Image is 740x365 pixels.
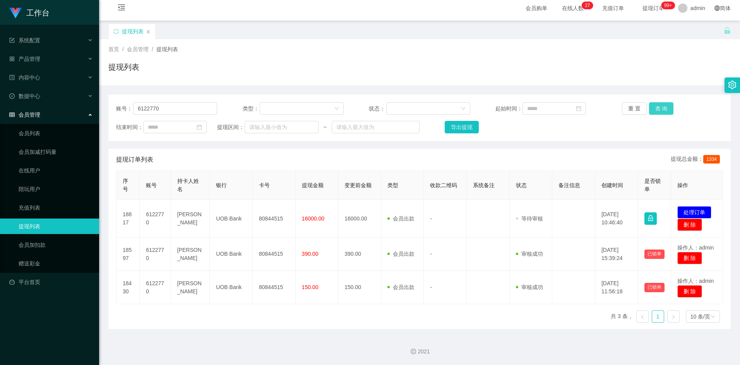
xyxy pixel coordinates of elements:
i: 图标: global [714,5,720,11]
span: 内容中心 [9,74,40,81]
button: 导出提现 [445,121,479,133]
span: 变更前金额 [344,182,372,188]
span: 会员出款 [387,251,415,257]
td: 18430 [116,271,140,304]
a: 图标: dashboard平台首页 [9,274,93,290]
a: 会员加减打码量 [19,144,93,160]
button: 删 除 [677,252,702,264]
sup: 1022 [661,2,675,9]
a: 提现列表 [19,219,93,234]
li: 下一页 [667,310,680,323]
div: 2021 [105,348,734,356]
i: 图标: appstore-o [9,56,15,62]
span: 类型： [243,105,260,113]
i: 图标: down [461,106,466,112]
li: 共 3 条， [611,310,633,323]
td: 80844515 [253,238,296,271]
span: 首页 [108,46,119,52]
sup: 27 [582,2,593,9]
td: 150.00 [338,271,381,304]
td: 390.00 [338,238,381,271]
span: 1334 [703,155,720,164]
button: 删 除 [677,219,702,231]
i: 图标: calendar [197,124,202,130]
a: 赠送彩金 [19,256,93,271]
span: 序号 [123,178,128,192]
td: 18817 [116,200,140,238]
input: 请输入 [133,102,217,115]
i: 图标: sync [113,29,119,34]
td: [PERSON_NAME] [171,271,210,304]
td: 80844515 [253,271,296,304]
input: 请输入最大值为 [332,121,420,133]
span: 卡号 [259,182,270,188]
span: 账号： [116,105,133,113]
td: 6122770 [140,200,171,238]
span: - [430,284,432,290]
a: 充值列表 [19,200,93,215]
span: 状态： [369,105,386,113]
div: 提现总金额： [671,155,723,164]
i: 图标: unlock [724,27,731,34]
span: 提现金额 [302,182,324,188]
a: 陪玩用户 [19,181,93,197]
span: 备注信息 [558,182,580,188]
td: UOB Bank [210,200,253,238]
span: / [122,46,124,52]
td: 6122770 [140,238,171,271]
td: [DATE] 11:56:18 [595,271,638,304]
span: - [430,251,432,257]
i: 图标: form [9,38,15,43]
span: 数据中心 [9,93,40,99]
td: UOB Bank [210,271,253,304]
span: 16000.00 [302,215,324,222]
i: 图标: profile [9,75,15,80]
span: 提现订单 [639,5,668,11]
span: 150.00 [302,284,319,290]
i: 图标: close [146,29,151,34]
td: 80844515 [253,200,296,238]
span: 操作人：admin [677,244,714,251]
span: 审核成功 [516,284,543,290]
button: 已锁单 [644,283,665,292]
td: 18597 [116,238,140,271]
span: - [430,215,432,222]
i: 图标: check-circle-o [9,93,15,99]
i: 图标: table [9,112,15,117]
td: UOB Bank [210,238,253,271]
span: 账号 [146,182,157,188]
span: 提现区间： [217,123,244,131]
div: 提现列表 [122,24,144,39]
span: 系统备注 [473,182,495,188]
td: [PERSON_NAME] [171,238,210,271]
span: 会员管理 [127,46,149,52]
span: 银行 [216,182,227,188]
p: 2 [585,2,588,9]
span: 操作人：admin [677,278,714,284]
button: 重 置 [622,102,647,115]
h1: 提现列表 [108,61,139,73]
span: 审核成功 [516,251,543,257]
span: 提现列表 [156,46,178,52]
td: [DATE] 10:46:40 [595,200,638,238]
i: 图标: right [671,315,676,319]
td: 16000.00 [338,200,381,238]
span: 操作 [677,182,688,188]
a: 会员列表 [19,126,93,141]
span: 创建时间 [601,182,623,188]
span: 390.00 [302,251,319,257]
button: 删 除 [677,285,702,298]
td: [DATE] 15:39:24 [595,238,638,271]
li: 上一页 [636,310,649,323]
span: 在线人数 [558,5,588,11]
i: 图标: calendar [576,106,581,111]
span: 结束时间： [116,123,143,131]
i: 图标: copyright [411,349,416,354]
span: 会员出款 [387,215,415,222]
span: 持卡人姓名 [177,178,199,192]
span: 提现订单列表 [116,155,153,164]
span: 收款二维码 [430,182,457,188]
h1: 工作台 [26,0,50,25]
a: 1 [652,311,664,322]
